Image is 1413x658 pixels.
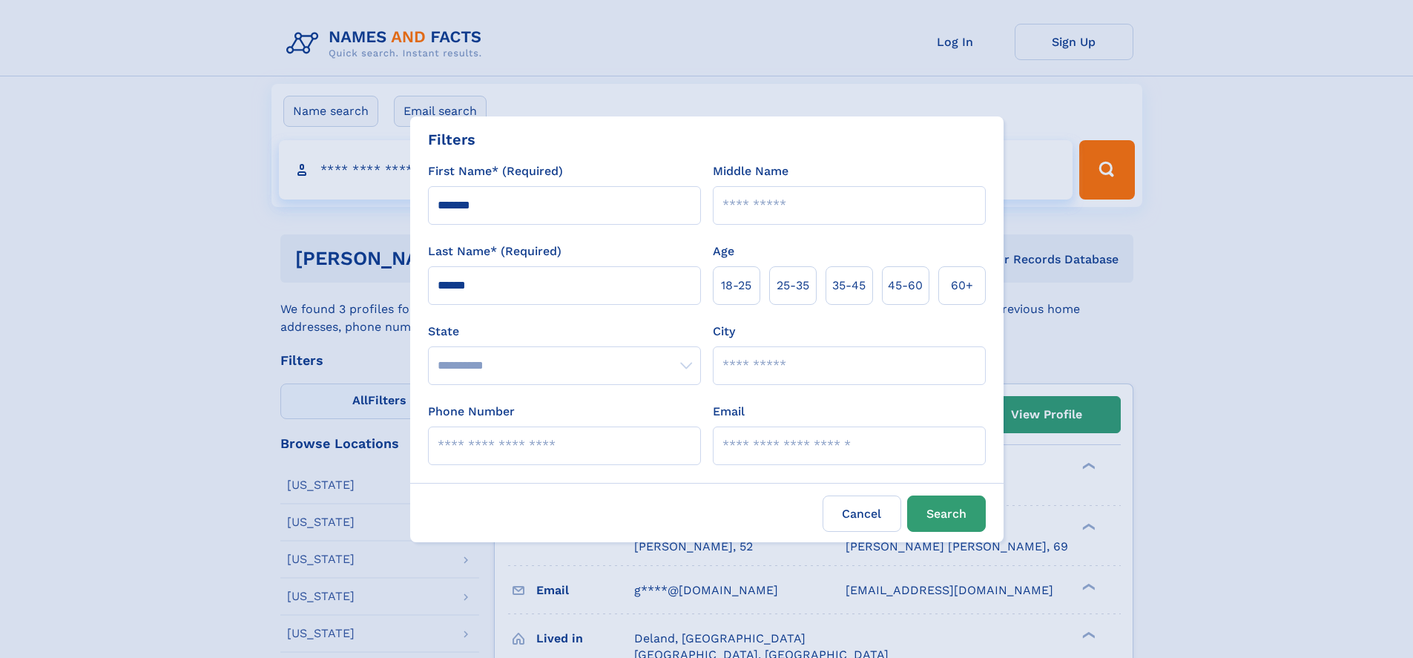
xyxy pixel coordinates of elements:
label: City [713,323,735,340]
span: 18‑25 [721,277,751,295]
label: Email [713,403,745,421]
label: State [428,323,701,340]
label: Cancel [823,496,901,532]
span: 60+ [951,277,973,295]
label: Last Name* (Required) [428,243,561,260]
button: Search [907,496,986,532]
span: 45‑60 [888,277,923,295]
label: Phone Number [428,403,515,421]
span: 25‑35 [777,277,809,295]
span: 35‑45 [832,277,866,295]
label: Middle Name [713,162,788,180]
label: First Name* (Required) [428,162,563,180]
div: Filters [428,128,475,151]
label: Age [713,243,734,260]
